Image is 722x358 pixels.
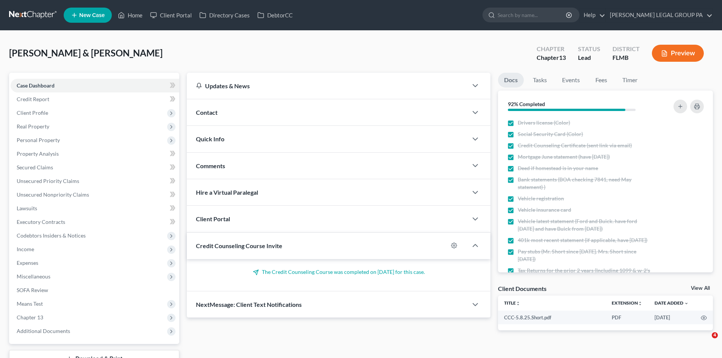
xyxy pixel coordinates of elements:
[17,191,89,198] span: Unsecured Nonpriority Claims
[11,283,179,297] a: SOFA Review
[9,47,163,58] span: [PERSON_NAME] & [PERSON_NAME]
[578,45,600,53] div: Status
[518,195,564,202] span: Vehicle registration
[684,301,689,306] i: expand_more
[518,248,653,263] span: Pay stubs (Mr. Short since [DATE]. Mrs. Short since [DATE])
[655,300,689,306] a: Date Added expand_more
[11,215,179,229] a: Executory Contracts
[606,8,713,22] a: [PERSON_NAME] LEGAL GROUP PA
[17,82,55,89] span: Case Dashboard
[504,300,520,306] a: Titleunfold_more
[17,246,34,252] span: Income
[196,162,225,169] span: Comments
[616,73,644,88] a: Timer
[17,150,59,157] span: Property Analysis
[652,45,704,62] button: Preview
[11,174,179,188] a: Unsecured Priority Claims
[556,73,586,88] a: Events
[612,45,640,53] div: District
[196,135,224,142] span: Quick Info
[612,53,640,62] div: FLMB
[11,147,179,161] a: Property Analysis
[11,161,179,174] a: Secured Claims
[518,142,632,149] span: Credit Counseling Certificate (sent link via email)
[516,301,520,306] i: unfold_more
[17,178,79,184] span: Unsecured Priority Claims
[508,101,545,107] strong: 92% Completed
[17,137,60,143] span: Personal Property
[691,286,710,291] a: View All
[498,8,567,22] input: Search by name...
[196,268,481,276] p: The Credit Counseling Course was completed on [DATE] for this case.
[712,332,718,338] span: 4
[17,273,50,280] span: Miscellaneous
[580,8,605,22] a: Help
[17,96,49,102] span: Credit Report
[114,8,146,22] a: Home
[146,8,196,22] a: Client Portal
[559,54,566,61] span: 13
[518,130,583,138] span: Social Security Card (Color)
[518,267,653,282] span: Tax Returns for the prior 2 years (Including 1099 & w-2's Forms. Transcripts are not permitted)
[11,202,179,215] a: Lawsuits
[254,8,296,22] a: DebtorCC
[17,314,43,320] span: Chapter 13
[606,311,648,324] td: PDF
[196,8,254,22] a: Directory Cases
[518,164,598,172] span: Deed if homestead is in your name
[17,287,48,293] span: SOFA Review
[17,109,48,116] span: Client Profile
[196,82,459,90] div: Updates & News
[11,79,179,92] a: Case Dashboard
[638,301,642,306] i: unfold_more
[17,232,86,239] span: Codebtors Insiders & Notices
[17,328,70,334] span: Additional Documents
[518,206,571,214] span: Vehicle insurance card
[17,219,65,225] span: Executory Contracts
[196,242,282,249] span: Credit Counseling Course Invite
[527,73,553,88] a: Tasks
[17,164,53,170] span: Secured Claims
[196,215,230,222] span: Client Portal
[648,311,695,324] td: [DATE]
[589,73,613,88] a: Fees
[518,176,653,191] span: Bank statements (BOA checking 7841, need May statement) )
[537,53,566,62] div: Chapter
[518,119,570,127] span: Drivers license (Color)
[696,332,714,350] iframe: Intercom live chat
[196,301,302,308] span: NextMessage: Client Text Notifications
[518,236,647,244] span: 401k most recent statement (if applicable, have [DATE])
[578,53,600,62] div: Lead
[17,123,49,130] span: Real Property
[196,109,218,116] span: Contact
[11,92,179,106] a: Credit Report
[498,285,547,292] div: Client Documents
[17,300,43,307] span: Means Test
[612,300,642,306] a: Extensionunfold_more
[11,188,179,202] a: Unsecured Nonpriority Claims
[518,217,653,233] span: Vehicle latest statement (Ford and Buick. have ford [DATE] and have Buick from [DATE])
[498,73,524,88] a: Docs
[17,205,37,211] span: Lawsuits
[537,45,566,53] div: Chapter
[518,153,610,161] span: Mortgage June statement (have [DATE])
[17,260,38,266] span: Expenses
[79,13,105,18] span: New Case
[196,189,258,196] span: Hire a Virtual Paralegal
[498,311,606,324] td: CCC-5.8.25.Short.pdf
